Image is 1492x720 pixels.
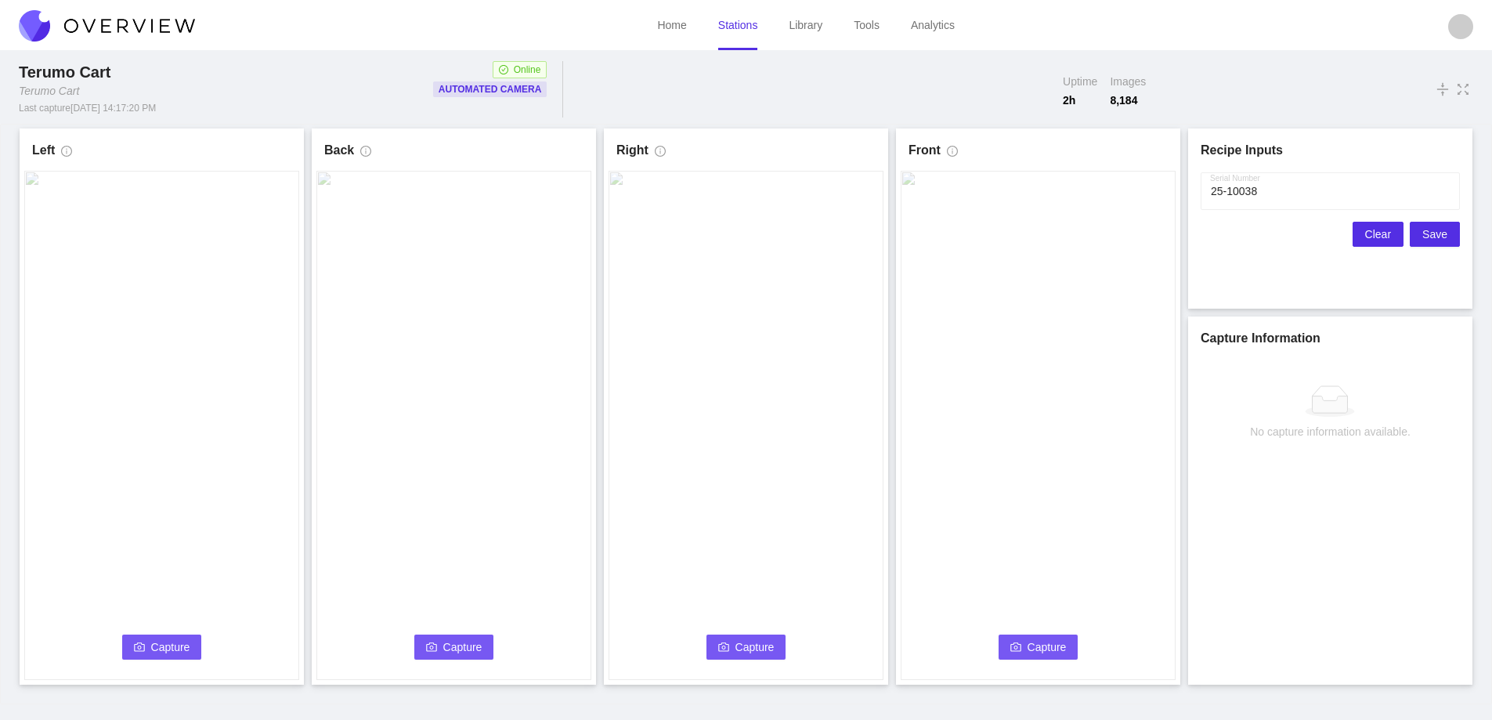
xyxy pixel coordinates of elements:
span: Save [1422,226,1447,243]
span: 2 h [1063,92,1097,108]
h1: Recipe Inputs [1201,141,1460,160]
span: camera [1010,642,1021,654]
button: cameraCapture [122,635,202,660]
span: Terumo Cart [19,63,110,81]
span: Clear [1365,226,1391,243]
a: Tools [854,19,880,31]
label: Serial Number [1210,172,1260,185]
span: Capture [1028,639,1067,656]
h1: Back [324,141,354,160]
button: Clear [1353,222,1403,247]
div: Terumo Cart [19,83,79,99]
h1: Capture Information [1201,329,1460,348]
span: camera [426,642,437,654]
div: Last capture [DATE] 14:17:20 PM [19,102,156,114]
img: Overview [19,10,195,42]
span: Online [514,62,541,78]
span: camera [718,642,729,654]
span: 8,184 [1110,92,1146,108]
span: fullscreen [1456,81,1470,98]
a: Stations [718,19,758,31]
button: cameraCapture [999,635,1078,660]
span: info-circle [947,146,958,163]
span: info-circle [61,146,72,163]
a: Library [789,19,822,31]
span: camera [134,642,145,654]
button: Save [1410,222,1460,247]
p: Automated Camera [439,81,542,97]
span: info-circle [360,146,371,163]
button: cameraCapture [414,635,494,660]
span: Capture [151,639,190,656]
span: check-circle [499,65,508,74]
button: cameraCapture [706,635,786,660]
a: Home [657,19,686,31]
div: Terumo Cart [19,61,117,83]
h1: Front [909,141,941,160]
span: Capture [443,639,482,656]
h1: Left [32,141,55,160]
span: Capture [735,639,775,656]
a: Analytics [911,19,955,31]
span: vertical-align-middle [1436,80,1450,99]
div: No capture information available. [1250,423,1411,440]
span: Images [1110,74,1146,89]
span: Uptime [1063,74,1097,89]
h1: Right [616,141,648,160]
span: info-circle [655,146,666,163]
